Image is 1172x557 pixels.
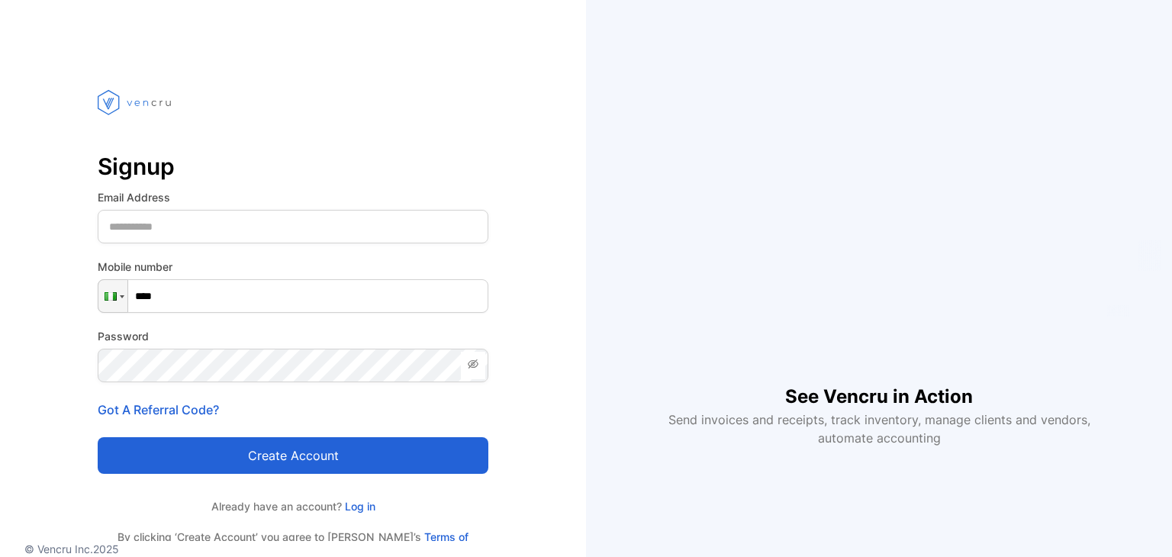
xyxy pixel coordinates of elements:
p: Send invoices and receipts, track inventory, manage clients and vendors, automate accounting [659,411,1099,447]
div: Nigeria: + 234 [98,280,127,312]
label: Email Address [98,189,488,205]
img: vencru logo [98,61,174,143]
a: Log in [342,500,375,513]
p: Got A Referral Code? [98,401,488,419]
iframe: YouTube video player [658,110,1100,359]
label: Mobile number [98,259,488,275]
p: Signup [98,148,488,185]
h1: See Vencru in Action [785,359,973,411]
label: Password [98,328,488,344]
p: Already have an account? [98,498,488,514]
button: Create account [98,437,488,474]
